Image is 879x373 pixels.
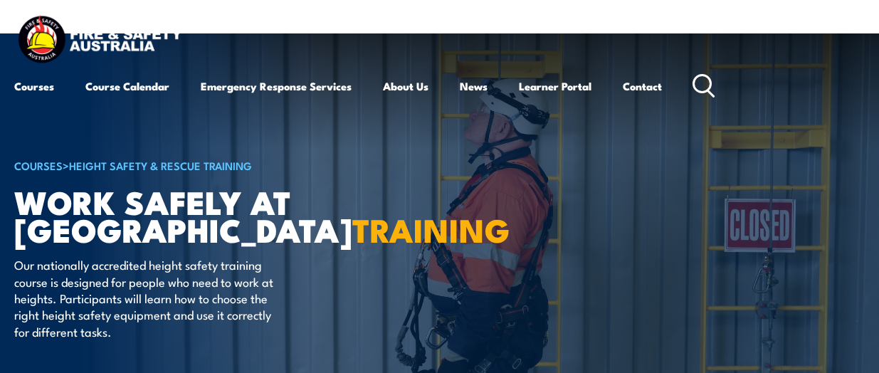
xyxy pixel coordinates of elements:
a: News [460,69,488,103]
a: Learner Portal [519,69,591,103]
a: Course Calendar [85,69,169,103]
a: COURSES [14,157,63,173]
strong: TRAINING [352,204,510,253]
a: Contact [623,69,662,103]
h6: > [14,157,366,174]
a: Emergency Response Services [201,69,352,103]
h1: Work Safely at [GEOGRAPHIC_DATA] [14,187,366,243]
p: Our nationally accredited height safety training course is designed for people who need to work a... [14,256,274,340]
a: About Us [383,69,428,103]
a: Courses [14,69,54,103]
a: Height Safety & Rescue Training [69,157,252,173]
